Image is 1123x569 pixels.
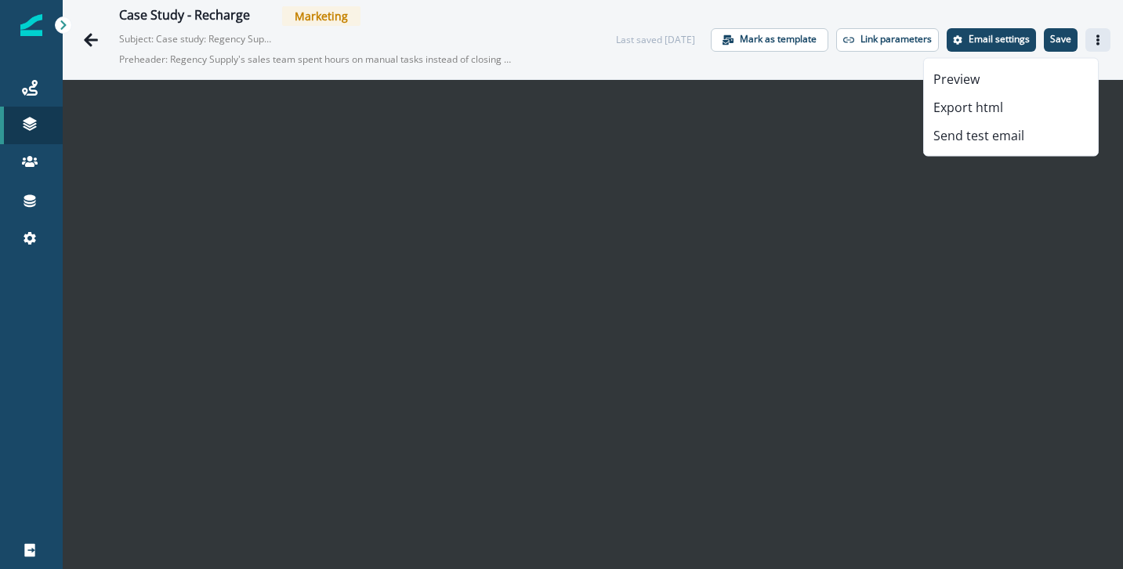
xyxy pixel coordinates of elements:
button: Go back [75,24,107,56]
button: Send test email [924,121,1098,150]
button: Preview [924,65,1098,93]
p: Subject: Case study: Regency Supply finds and qualifies niche customers with [PERSON_NAME] [119,26,276,46]
p: Save [1050,34,1071,45]
div: Last saved [DATE] [616,33,695,47]
button: Actions [1085,28,1110,52]
span: Marketing [282,6,360,26]
button: Export html [924,93,1098,121]
p: Mark as template [740,34,817,45]
button: Mark as template [711,28,828,52]
button: Settings [947,28,1036,52]
p: Link parameters [860,34,932,45]
button: Link parameters [836,28,939,52]
img: Inflection [20,14,42,36]
div: Case Study - Recharge [119,8,250,25]
button: Save [1044,28,1078,52]
p: Email settings [969,34,1030,45]
p: Preheader: Regency Supply's sales team spent hours on manual tasks instead of closing deals. Trad... [119,46,511,73]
